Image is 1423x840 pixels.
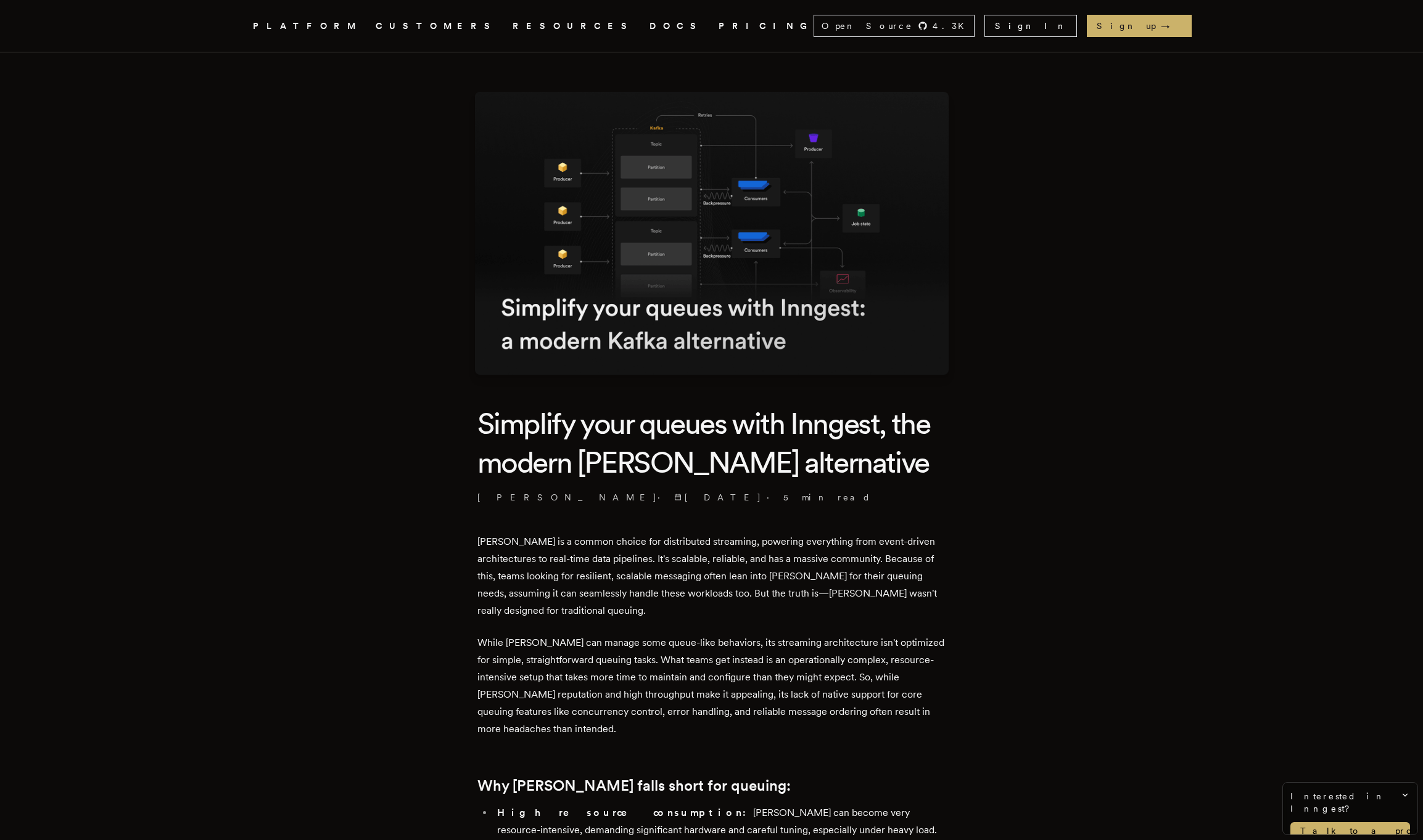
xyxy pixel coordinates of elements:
[1290,790,1410,815] span: Interested in Inngest?
[783,491,871,504] span: 5 min read
[376,18,498,34] a: CUSTOMERS
[984,15,1077,37] a: Sign In
[477,491,946,504] p: [PERSON_NAME] · ·
[650,18,704,34] a: DOCS
[477,777,946,794] h2: Why [PERSON_NAME] falls short for queuing:
[1161,20,1182,32] span: →
[477,634,946,738] p: While [PERSON_NAME] can manage some queue-like behaviors, its streaming architecture isn't optimi...
[933,20,971,32] span: 4.3 K
[475,92,949,375] img: Featured image for Simplify your queues with Inngest, the modern Kafka alternative blog post
[477,533,946,619] p: [PERSON_NAME] is a common choice for distributed streaming, powering everything from event-driven...
[674,491,762,504] span: [DATE]
[719,18,814,34] a: PRICING
[477,404,946,481] h1: Simplify your queues with Inngest, the modern [PERSON_NAME] alternative
[1290,822,1410,839] a: Talk to a product expert
[497,807,753,818] strong: High resource consumption:
[822,20,913,32] span: Open Source
[1087,15,1192,37] a: Sign up
[253,18,361,34] button: PLATFORM
[513,18,635,34] button: RESOURCES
